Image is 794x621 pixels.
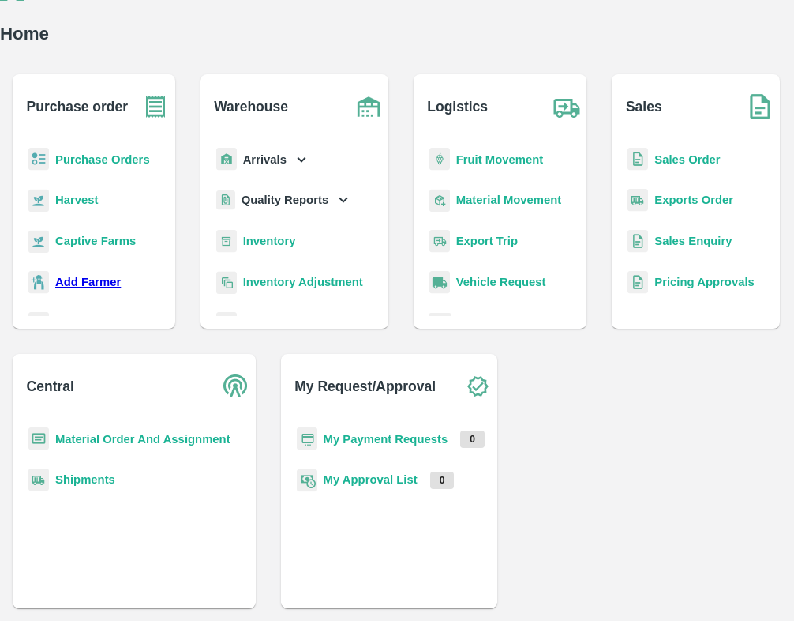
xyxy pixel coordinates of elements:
p: 0 [460,431,485,448]
img: material [429,189,450,213]
a: Fruit Movement [456,153,544,166]
img: shipments [627,189,648,212]
a: Exports Order [654,194,733,206]
img: harvest [28,189,49,213]
a: Inventory Adjustment [243,276,363,288]
b: Warehouse [214,96,288,118]
img: sales [627,230,648,253]
img: truck [547,87,586,126]
b: My Request/Approval [294,375,436,397]
a: Sales Order [654,153,720,166]
img: recordArrival [429,313,451,335]
img: central [216,367,256,406]
b: Arrivals [243,153,287,166]
a: Purchase Orders [55,153,150,166]
img: purchase [136,87,175,126]
a: Harvest [55,194,98,206]
img: harvest [28,230,49,254]
b: Add Farmer [55,276,121,288]
div: Quality Reports [216,180,353,221]
img: warehouse [349,87,388,126]
b: Purchase order [27,96,128,118]
a: Inventory [243,235,296,247]
img: delivery [429,230,450,253]
b: Logistics [427,96,488,118]
img: approval [297,469,317,492]
a: Captive Farms [55,235,136,247]
a: Export Trip [456,235,518,247]
img: centralMaterial [28,427,49,450]
p: 0 [430,472,455,489]
a: Shipments [55,473,115,486]
a: My Payment Requests [324,433,448,446]
img: shipments [28,469,49,491]
a: Sales Enquiry [654,235,732,247]
a: Add Farmer [55,262,121,303]
img: reciept [28,148,49,171]
img: whTransfer [216,312,237,335]
img: sales [627,148,648,171]
img: soSales [740,87,780,126]
a: Pricing Approvals [654,276,754,288]
img: vehicle [429,271,450,294]
b: Quality Reports [242,194,329,206]
a: Add Supplier [55,303,128,344]
img: whInventory [216,230,237,253]
img: payment [297,427,317,450]
a: Material Order And Assignment [55,433,230,446]
img: inventory [216,271,237,294]
img: qualityReport [216,190,235,210]
img: sales [627,271,648,294]
a: Material Movement [456,194,562,206]
a: Vehicle Request [456,276,546,288]
b: Sales [626,96,662,118]
img: fruit [429,148,450,171]
img: supplier [28,312,49,335]
div: Arrivals [216,139,311,180]
b: Central [27,375,74,397]
img: farmer [28,271,49,294]
img: check [458,367,497,406]
a: My Approval List [324,473,418,486]
img: whArrival [216,148,237,171]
